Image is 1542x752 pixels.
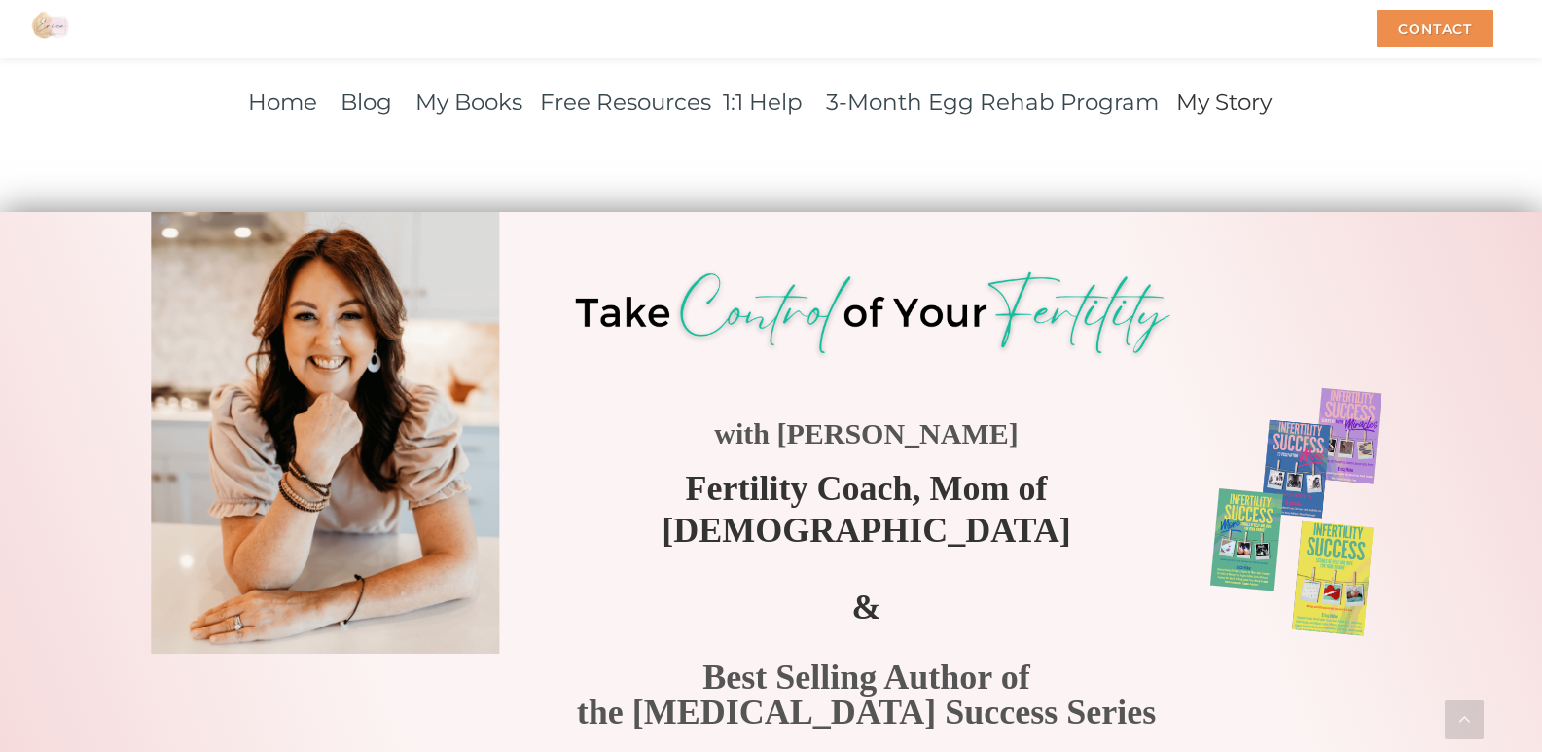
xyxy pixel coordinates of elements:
[1176,82,1272,118] a: My Story
[151,206,499,653] img: Erica Hoke, natural fertility coach and holistic infertility expert
[341,82,392,118] a: Blog
[714,417,1019,448] strong: with [PERSON_NAME]
[341,89,392,116] span: Blog
[662,468,1071,549] span: Fertility Coach, Mom of [DEMOGRAPHIC_DATA]
[1190,374,1405,642] img: 6533d79a4f9a7.png
[556,265,1190,366] img: 63ddda5937863.png
[1176,89,1272,116] span: My Story
[540,89,711,116] a: Free Resources
[248,89,317,116] a: Home
[1377,10,1493,47] div: Contact
[723,89,803,116] a: 1:1 Help
[826,89,1159,116] a: 3-Month Egg Rehab Program
[415,89,522,116] a: My Books
[576,692,1156,731] strong: the [MEDICAL_DATA] Success Series
[702,657,1029,696] strong: Best Selling Author of
[851,587,880,626] strong: &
